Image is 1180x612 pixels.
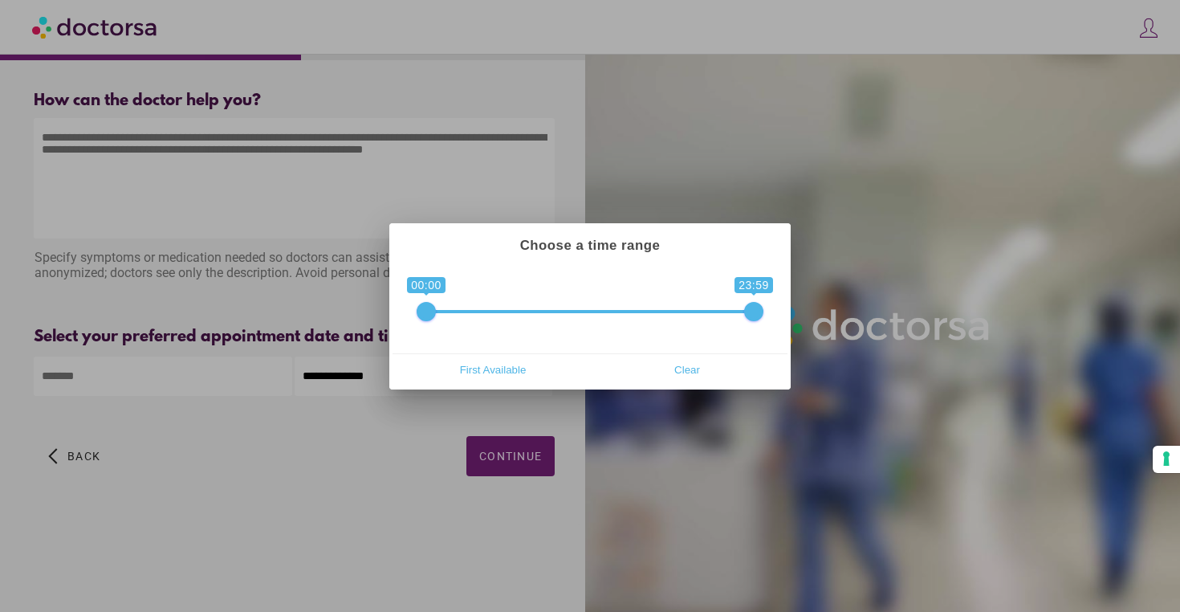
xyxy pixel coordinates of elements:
span: First Available [401,358,585,382]
span: 00:00 [407,277,446,293]
span: 23:59 [734,277,773,293]
button: Clear [590,357,784,383]
button: Your consent preferences for tracking technologies [1153,446,1180,473]
strong: Choose a time range [520,238,661,253]
span: Clear [595,358,779,382]
button: First Available [396,357,590,383]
